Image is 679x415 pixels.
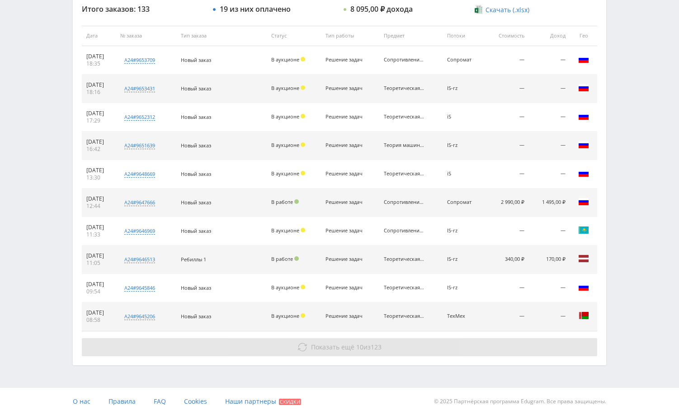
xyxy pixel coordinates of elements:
[475,5,529,14] a: Скачать (.xlsx)
[294,199,299,204] span: Подтвержден
[325,85,366,91] div: Решение задач
[344,388,606,415] div: © 2025 Партнёрская программа Edugram. Все права защищены.
[184,388,207,415] a: Cookies
[271,170,299,177] span: В аукционе
[384,199,424,205] div: Сопротивление материалов
[124,142,155,149] div: a24#9651639
[311,343,382,351] span: из
[124,256,155,263] div: a24#9646513
[301,285,305,289] span: Холд
[350,5,413,13] div: 8 095,00 ₽ дохода
[271,198,293,205] span: В работе
[279,399,301,405] span: Скидки
[485,75,528,103] td: —
[578,225,589,236] img: kaz.png
[529,217,570,245] td: —
[384,313,424,319] div: Теоретическая механика
[294,256,299,261] span: Подтвержден
[301,228,305,232] span: Холд
[82,5,204,13] div: Итого заказов: 133
[301,57,305,61] span: Холд
[86,117,111,124] div: 17:29
[475,5,482,14] img: xlsx
[86,138,111,146] div: [DATE]
[325,142,366,148] div: Решение задач
[578,282,589,292] img: rus.png
[311,343,354,351] span: Показать ещё
[181,256,206,263] span: Ребиллы 1
[447,171,481,177] div: iS
[570,26,597,46] th: Гео
[578,139,589,150] img: rus.png
[301,114,305,118] span: Холд
[181,227,211,234] span: Новый заказ
[443,26,485,46] th: Потоки
[325,256,366,262] div: Решение задач
[485,245,528,274] td: 340,00 ₽
[271,56,299,63] span: В аукционе
[181,284,211,291] span: Новый заказ
[485,302,528,331] td: —
[181,313,211,320] span: Новый заказ
[325,171,366,177] div: Решение задач
[154,388,166,415] a: FAQ
[447,142,481,148] div: IS-rz
[124,57,155,64] div: a24#9653709
[529,189,570,217] td: 1 495,00 ₽
[181,113,211,120] span: Новый заказ
[181,142,211,149] span: Новый заказ
[184,397,207,406] span: Cookies
[447,57,481,63] div: Сопромат
[86,89,111,96] div: 18:16
[301,85,305,90] span: Холд
[325,57,366,63] div: Решение задач
[578,82,589,93] img: rus.png
[220,5,291,13] div: 19 из них оплачено
[529,160,570,189] td: —
[301,142,305,147] span: Холд
[271,227,299,234] span: В аукционе
[384,85,424,91] div: Теоретическая механика
[86,53,111,60] div: [DATE]
[384,142,424,148] div: Теория машин и механизмов
[447,199,481,205] div: Сопромат
[529,103,570,132] td: —
[371,343,382,351] span: 123
[86,231,111,238] div: 11:33
[578,111,589,122] img: rus.png
[181,85,211,92] span: Новый заказ
[485,274,528,302] td: —
[485,26,528,46] th: Стоимость
[86,224,111,231] div: [DATE]
[116,26,176,46] th: № заказа
[86,60,111,67] div: 18:35
[86,110,111,117] div: [DATE]
[86,167,111,174] div: [DATE]
[86,195,111,203] div: [DATE]
[447,114,481,120] div: iS
[271,312,299,319] span: В аукционе
[325,199,366,205] div: Решение задач
[578,196,589,207] img: rus.png
[578,54,589,65] img: rus.png
[86,252,111,259] div: [DATE]
[384,114,424,120] div: Теоретическая механика
[86,203,111,210] div: 12:44
[86,146,111,153] div: 16:42
[384,171,424,177] div: Теоретическая механика
[124,85,155,92] div: a24#9653431
[447,85,481,91] div: IS-rz
[181,199,211,206] span: Новый заказ
[225,388,301,415] a: Наши партнеры Скидки
[271,141,299,148] span: В аукционе
[578,253,589,264] img: lva.png
[578,168,589,179] img: rus.png
[181,57,211,63] span: Новый заказ
[86,288,111,295] div: 09:54
[529,75,570,103] td: —
[124,170,155,178] div: a24#9648669
[447,256,481,262] div: IS-rz
[529,46,570,75] td: —
[529,274,570,302] td: —
[485,160,528,189] td: —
